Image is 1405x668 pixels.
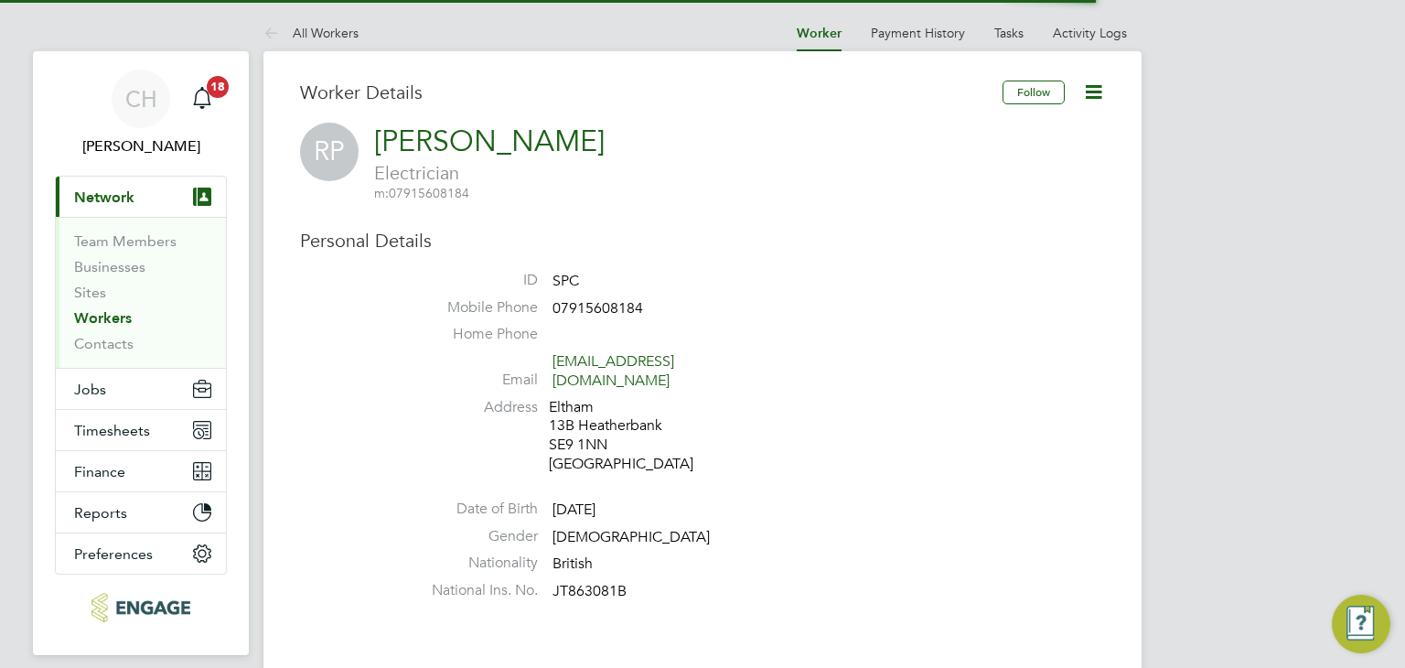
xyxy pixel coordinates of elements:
[74,463,125,480] span: Finance
[410,554,538,573] label: Nationality
[74,258,145,275] a: Businesses
[207,76,229,98] span: 18
[74,335,134,352] a: Contacts
[56,533,226,574] button: Preferences
[56,451,226,491] button: Finance
[374,161,605,185] span: Electrician
[410,500,538,519] label: Date of Birth
[55,593,227,622] a: Go to home page
[552,299,643,318] span: 07915608184
[74,284,106,301] a: Sites
[410,527,538,546] label: Gender
[994,25,1024,41] a: Tasks
[410,298,538,318] label: Mobile Phone
[552,352,674,390] a: [EMAIL_ADDRESS][DOMAIN_NAME]
[74,422,150,439] span: Timesheets
[263,25,359,41] a: All Workers
[56,217,226,368] div: Network
[74,381,106,398] span: Jobs
[552,528,710,546] span: [DEMOGRAPHIC_DATA]
[410,398,538,417] label: Address
[552,272,579,290] span: SPC
[549,398,723,474] div: Eltham 13B Heatherbank SE9 1NN [GEOGRAPHIC_DATA]
[410,325,538,344] label: Home Phone
[56,492,226,533] button: Reports
[33,51,249,655] nav: Main navigation
[552,501,595,519] span: [DATE]
[300,81,1003,104] h3: Worker Details
[125,87,157,111] span: CH
[797,26,842,41] a: Worker
[184,70,220,128] a: 18
[74,504,127,522] span: Reports
[74,309,132,327] a: Workers
[56,369,226,409] button: Jobs
[74,189,134,206] span: Network
[56,177,226,217] button: Network
[300,229,1105,253] h3: Personal Details
[374,185,469,201] span: 07915608184
[1003,81,1065,104] button: Follow
[74,232,177,250] a: Team Members
[410,371,538,390] label: Email
[55,70,227,157] a: CH[PERSON_NAME]
[1053,25,1127,41] a: Activity Logs
[374,124,605,159] a: [PERSON_NAME]
[91,593,189,622] img: txmrecruit-logo-retina.png
[300,123,359,181] span: RP
[552,555,593,574] span: British
[55,135,227,157] span: Chloe Harding
[871,25,965,41] a: Payment History
[374,185,389,201] span: m:
[410,271,538,290] label: ID
[1332,595,1390,653] button: Engage Resource Center
[552,582,627,600] span: JT863081B
[74,545,153,563] span: Preferences
[410,581,538,600] label: National Ins. No.
[56,410,226,450] button: Timesheets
